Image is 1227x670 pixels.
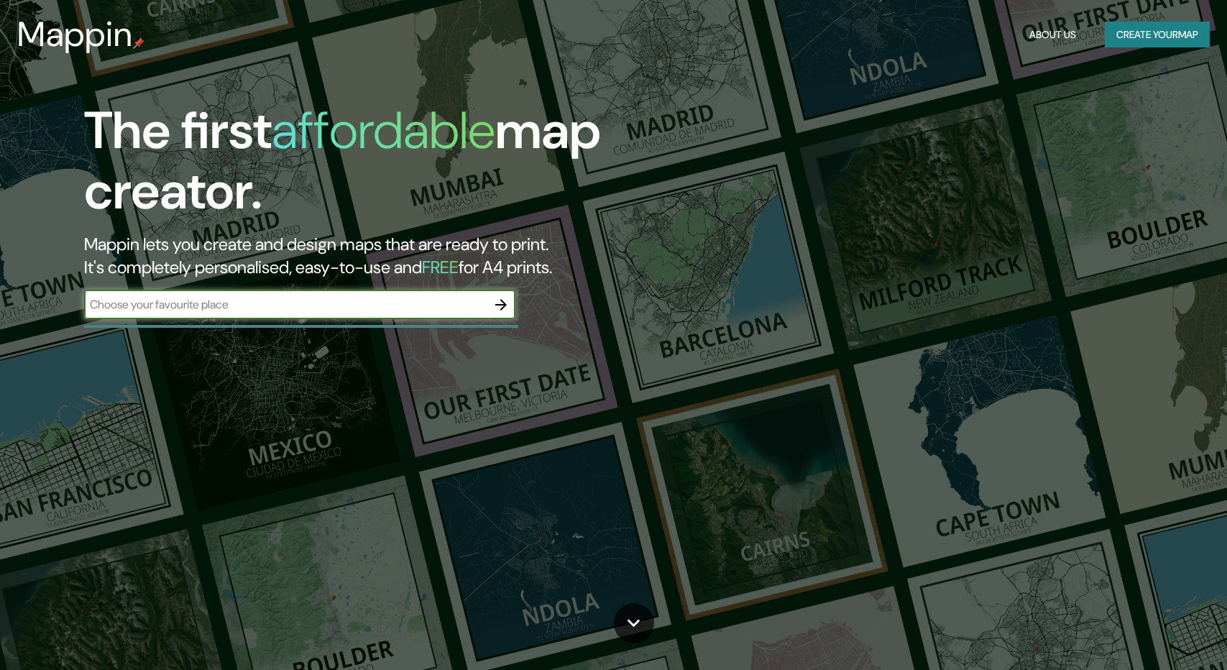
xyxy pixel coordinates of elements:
[84,233,698,279] h2: Mappin lets you create and design maps that are ready to print. It's completely personalised, eas...
[422,256,459,278] h5: FREE
[133,37,144,49] img: mappin-pin
[17,14,133,55] h3: Mappin
[84,101,698,233] h1: The first map creator.
[272,97,495,164] h1: affordable
[1105,22,1210,48] button: Create yourmap
[1024,22,1082,48] button: About Us
[84,296,487,313] input: Choose your favourite place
